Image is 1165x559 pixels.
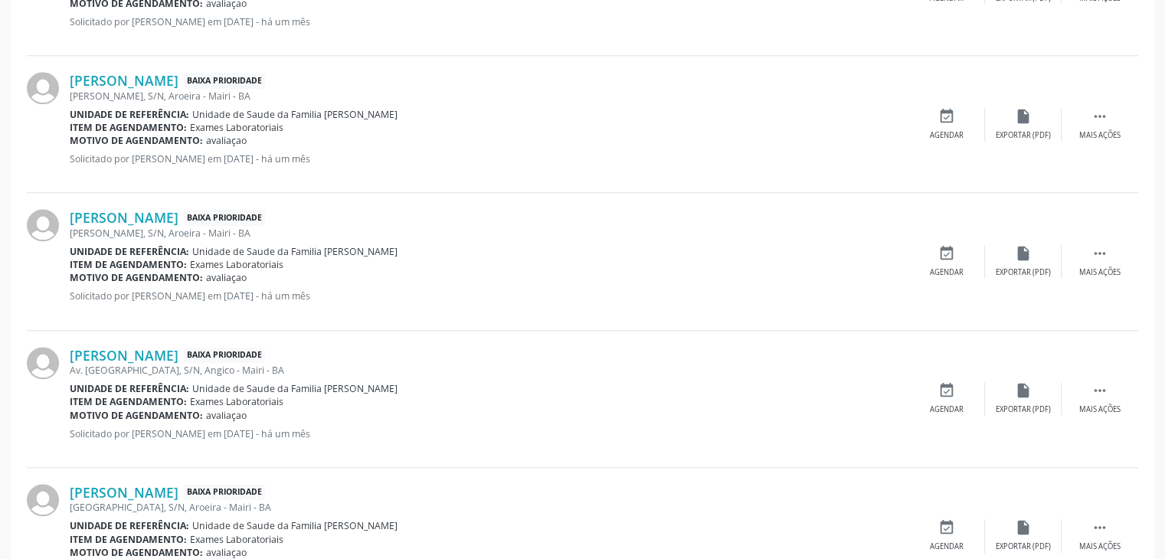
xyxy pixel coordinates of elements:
[70,121,187,134] b: Item de agendamento:
[938,245,955,262] i: event_available
[70,501,908,514] div: [GEOGRAPHIC_DATA], S/N, Aroeira - Mairi - BA
[930,541,964,552] div: Agendar
[70,409,203,422] b: Motivo de agendamento:
[930,267,964,278] div: Agendar
[1091,108,1108,125] i: 
[190,395,283,408] span: Exames Laboratoriais
[27,347,59,379] img: img
[192,245,398,258] span: Unidade de Saude da Familia [PERSON_NAME]
[70,427,908,440] p: Solicitado por [PERSON_NAME] em [DATE] - há um mês
[206,546,247,559] span: avaliaçao
[190,533,283,546] span: Exames Laboratoriais
[996,404,1051,415] div: Exportar (PDF)
[70,546,203,559] b: Motivo de agendamento:
[206,409,247,422] span: avaliaçao
[1015,519,1032,536] i: insert_drive_file
[70,533,187,546] b: Item de agendamento:
[70,484,178,501] a: [PERSON_NAME]
[1015,382,1032,399] i: insert_drive_file
[192,519,398,532] span: Unidade de Saude da Familia [PERSON_NAME]
[190,121,283,134] span: Exames Laboratoriais
[70,227,908,240] div: [PERSON_NAME], S/N, Aroeira - Mairi - BA
[1015,245,1032,262] i: insert_drive_file
[70,209,178,226] a: [PERSON_NAME]
[70,152,908,165] p: Solicitado por [PERSON_NAME] em [DATE] - há um mês
[1079,267,1121,278] div: Mais ações
[996,130,1051,141] div: Exportar (PDF)
[70,258,187,271] b: Item de agendamento:
[1091,382,1108,399] i: 
[70,364,908,377] div: Av. [GEOGRAPHIC_DATA], S/N, Angico - Mairi - BA
[192,382,398,395] span: Unidade de Saude da Familia [PERSON_NAME]
[996,541,1051,552] div: Exportar (PDF)
[184,210,265,226] span: Baixa Prioridade
[70,347,178,364] a: [PERSON_NAME]
[27,209,59,241] img: img
[70,289,908,302] p: Solicitado por [PERSON_NAME] em [DATE] - há um mês
[206,134,247,147] span: avaliaçao
[1091,519,1108,536] i: 
[70,245,189,258] b: Unidade de referência:
[27,72,59,104] img: img
[938,382,955,399] i: event_available
[184,73,265,89] span: Baixa Prioridade
[996,267,1051,278] div: Exportar (PDF)
[184,485,265,501] span: Baixa Prioridade
[206,271,247,284] span: avaliaçao
[190,258,283,271] span: Exames Laboratoriais
[938,108,955,125] i: event_available
[192,108,398,121] span: Unidade de Saude da Familia [PERSON_NAME]
[70,108,189,121] b: Unidade de referência:
[1015,108,1032,125] i: insert_drive_file
[1079,541,1121,552] div: Mais ações
[930,404,964,415] div: Agendar
[70,519,189,532] b: Unidade de referência:
[70,134,203,147] b: Motivo de agendamento:
[27,484,59,516] img: img
[70,90,908,103] div: [PERSON_NAME], S/N, Aroeira - Mairi - BA
[1079,404,1121,415] div: Mais ações
[930,130,964,141] div: Agendar
[1091,245,1108,262] i: 
[184,348,265,364] span: Baixa Prioridade
[70,15,908,28] p: Solicitado por [PERSON_NAME] em [DATE] - há um mês
[938,519,955,536] i: event_available
[70,395,187,408] b: Item de agendamento:
[70,382,189,395] b: Unidade de referência:
[1079,130,1121,141] div: Mais ações
[70,271,203,284] b: Motivo de agendamento:
[70,72,178,89] a: [PERSON_NAME]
